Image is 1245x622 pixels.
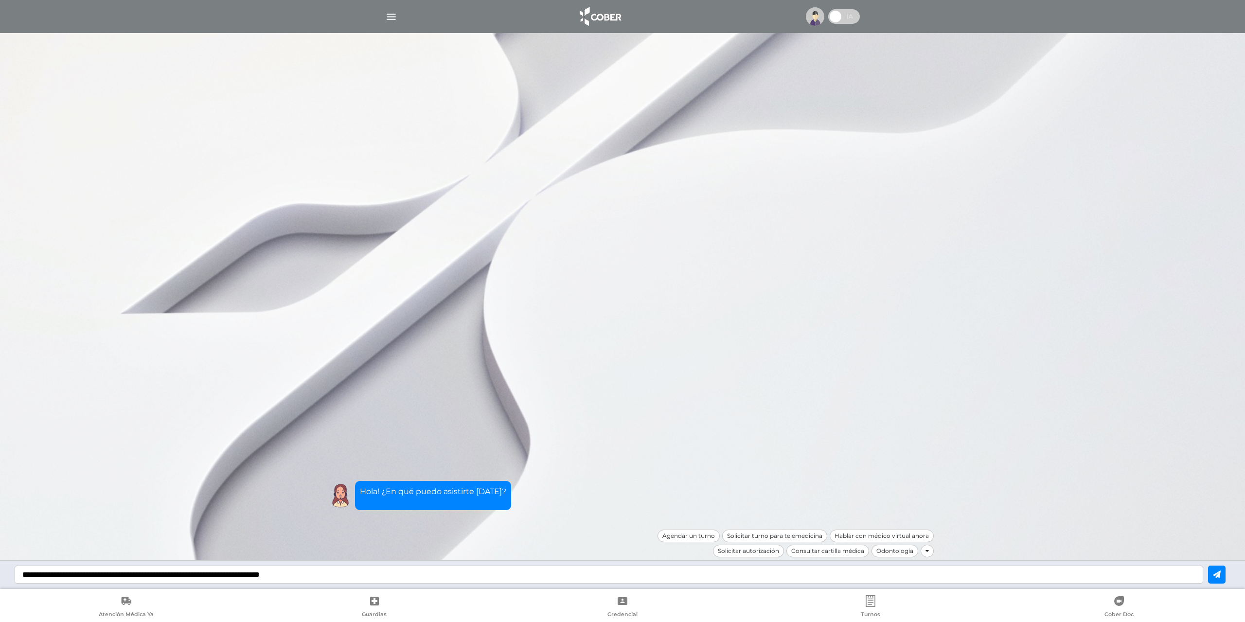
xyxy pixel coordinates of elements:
div: Agendar un turno [658,530,720,542]
img: logo_cober_home-white.png [574,5,625,28]
img: profile-placeholder.svg [806,7,824,26]
span: Turnos [861,611,880,620]
div: Solicitar turno para telemedicina [722,530,827,542]
div: Odontología [871,545,918,557]
span: Credencial [607,611,638,620]
div: Solicitar autorización [713,545,784,557]
div: Consultar cartilla médica [786,545,869,557]
a: Atención Médica Ya [2,595,250,620]
span: Cober Doc [1104,611,1134,620]
a: Guardias [250,595,498,620]
a: Cober Doc [995,595,1243,620]
span: Guardias [362,611,387,620]
span: Atención Médica Ya [99,611,154,620]
a: Turnos [747,595,995,620]
img: Cober_menu-lines-white.svg [385,11,397,23]
div: Hablar con médico virtual ahora [830,530,934,542]
img: Cober IA [328,483,353,508]
p: Hola! ¿En qué puedo asistirte [DATE]? [360,486,506,498]
a: Credencial [498,595,747,620]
